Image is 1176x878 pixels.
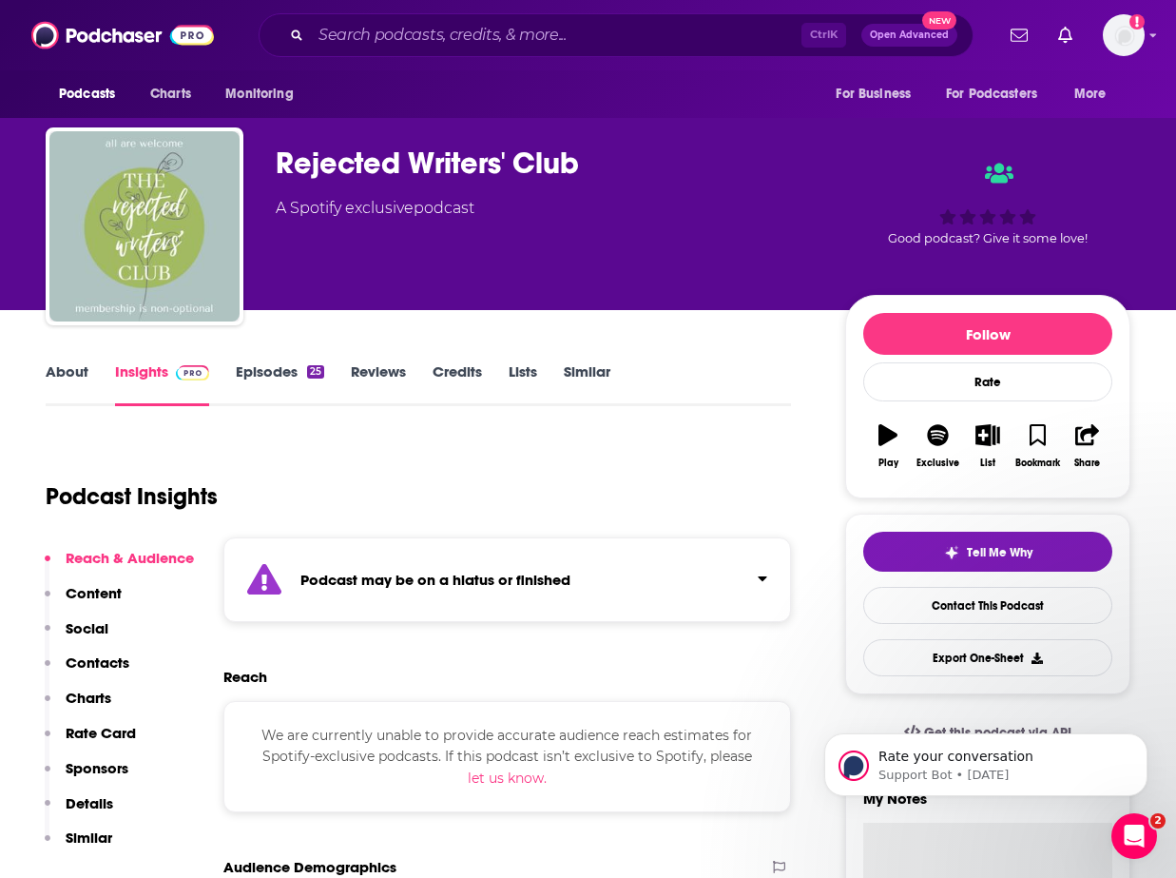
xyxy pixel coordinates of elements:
[1129,14,1145,29] svg: Add a profile image
[223,858,396,876] h2: Audience Demographics
[801,23,846,48] span: Ctrl K
[863,412,913,480] button: Play
[259,13,974,57] div: Search podcasts, credits, & more...
[223,537,791,622] section: Click to expand status details
[1103,14,1145,56] span: Logged in as smeizlik
[45,549,194,584] button: Reach & Audience
[45,759,128,794] button: Sponsors
[66,759,128,777] p: Sponsors
[878,458,898,469] div: Play
[1150,813,1166,829] span: 2
[916,458,959,469] div: Exclusive
[176,365,209,380] img: Podchaser Pro
[1103,14,1145,56] button: Show profile menu
[150,81,191,107] span: Charts
[822,76,935,112] button: open menu
[1103,14,1145,56] img: User Profile
[1012,412,1062,480] button: Bookmark
[861,24,957,47] button: Open AdvancedNew
[66,619,108,637] p: Social
[115,362,209,406] a: InsightsPodchaser Pro
[863,313,1112,355] button: Follow
[261,727,752,787] span: We are currently unable to provide accurate audience reach estimates for Spotify-exclusive podcas...
[845,145,1130,263] div: Good podcast? Give it some love!
[888,231,1088,245] span: Good podcast? Give it some love!
[66,794,113,812] p: Details
[351,362,406,406] a: Reviews
[46,76,140,112] button: open menu
[66,689,111,707] p: Charts
[870,30,949,40] span: Open Advanced
[1063,412,1112,480] button: Share
[980,458,995,469] div: List
[509,362,537,406] a: Lists
[45,689,111,724] button: Charts
[836,81,911,107] span: For Business
[1074,81,1107,107] span: More
[66,654,129,672] p: Contacts
[913,412,962,480] button: Exclusive
[46,482,218,511] h1: Podcast Insights
[45,584,122,619] button: Content
[863,362,1112,401] div: Rate
[59,81,115,107] span: Podcasts
[1074,458,1100,469] div: Share
[863,532,1112,572] button: tell me why sparkleTell Me Why
[46,362,88,406] a: About
[300,571,570,589] strong: Podcast may be on a hiatus or finished
[1051,19,1080,51] a: Show notifications dropdown
[212,76,318,112] button: open menu
[863,587,1112,624] a: Contact This Podcast
[796,693,1176,827] iframe: Intercom notifications message
[967,545,1032,560] span: Tell Me Why
[45,619,108,654] button: Social
[45,654,129,689] button: Contacts
[66,549,194,567] p: Reach & Audience
[45,794,113,829] button: Details
[863,639,1112,676] button: Export One-Sheet
[223,668,267,686] h2: Reach
[1003,19,1035,51] a: Show notifications dropdown
[433,362,482,406] a: Credits
[307,365,324,379] div: 25
[236,362,324,406] a: Episodes25
[45,724,136,759] button: Rate Card
[66,829,112,847] p: Similar
[564,362,610,406] a: Similar
[468,768,547,789] button: let us know.
[963,412,1012,480] button: List
[31,17,214,53] img: Podchaser - Follow, Share and Rate Podcasts
[276,197,474,220] div: A Spotify exclusive podcast
[45,829,112,864] button: Similar
[311,20,801,50] input: Search podcasts, credits, & more...
[138,76,202,112] a: Charts
[66,584,122,602] p: Content
[1061,76,1130,112] button: open menu
[922,11,956,29] span: New
[49,131,240,322] img: Rejected Writers' Club
[1111,813,1157,859] iframe: Intercom live chat
[1015,458,1060,469] div: Bookmark
[944,545,959,560] img: tell me why sparkle
[934,76,1065,112] button: open menu
[946,81,1037,107] span: For Podcasters
[225,81,293,107] span: Monitoring
[66,724,136,742] p: Rate Card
